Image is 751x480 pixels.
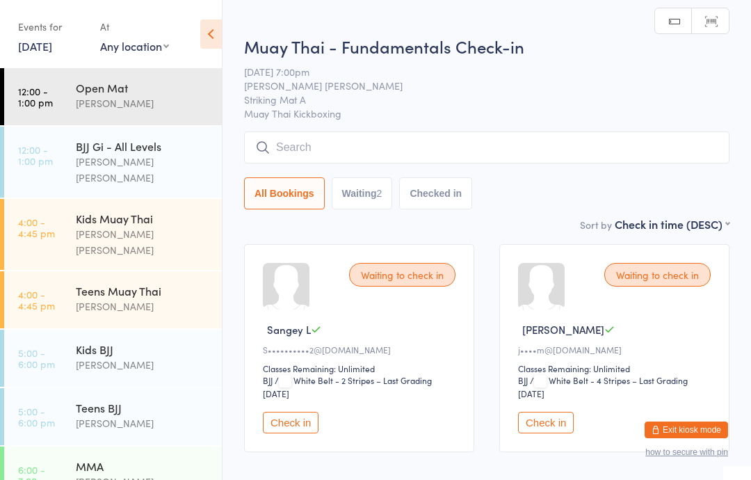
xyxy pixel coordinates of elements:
[18,15,86,38] div: Events for
[332,177,393,209] button: Waiting2
[76,154,210,186] div: [PERSON_NAME] [PERSON_NAME]
[76,400,210,415] div: Teens BJJ
[18,38,52,54] a: [DATE]
[244,131,729,163] input: Search
[377,188,382,199] div: 2
[100,38,169,54] div: Any location
[76,80,210,95] div: Open Mat
[518,374,688,399] span: / White Belt - 4 Stripes – Last Grading [DATE]
[244,79,708,93] span: [PERSON_NAME] [PERSON_NAME]
[4,388,222,445] a: 5:00 -6:00 pmTeens BJJ[PERSON_NAME]
[18,347,55,369] time: 5:00 - 6:00 pm
[244,65,708,79] span: [DATE] 7:00pm
[76,226,210,258] div: [PERSON_NAME] [PERSON_NAME]
[518,412,574,433] button: Check in
[263,344,460,355] div: S••••••••••2@[DOMAIN_NAME]
[100,15,169,38] div: At
[76,342,210,357] div: Kids BJJ
[518,374,528,386] div: BJJ
[522,322,604,337] span: [PERSON_NAME]
[76,298,210,314] div: [PERSON_NAME]
[4,330,222,387] a: 5:00 -6:00 pmKids BJJ[PERSON_NAME]
[76,458,210,474] div: MMA
[244,35,729,58] h2: Muay Thai - Fundamentals Check-in
[76,357,210,373] div: [PERSON_NAME]
[4,127,222,198] a: 12:00 -1:00 pmBJJ Gi - All Levels[PERSON_NAME] [PERSON_NAME]
[349,263,455,287] div: Waiting to check in
[76,95,210,111] div: [PERSON_NAME]
[76,138,210,154] div: BJJ Gi - All Levels
[518,362,715,374] div: Classes Remaining: Unlimited
[4,68,222,125] a: 12:00 -1:00 pmOpen Mat[PERSON_NAME]
[399,177,472,209] button: Checked in
[244,93,708,106] span: Striking Mat A
[76,283,210,298] div: Teens Muay Thai
[76,211,210,226] div: Kids Muay Thai
[18,144,53,166] time: 12:00 - 1:00 pm
[244,106,729,120] span: Muay Thai Kickboxing
[18,406,55,428] time: 5:00 - 6:00 pm
[518,344,715,355] div: j••••m@[DOMAIN_NAME]
[263,412,318,433] button: Check in
[645,422,728,438] button: Exit kiosk mode
[4,199,222,270] a: 4:00 -4:45 pmKids Muay Thai[PERSON_NAME] [PERSON_NAME]
[604,263,711,287] div: Waiting to check in
[615,216,729,232] div: Check in time (DESC)
[4,271,222,328] a: 4:00 -4:45 pmTeens Muay Thai[PERSON_NAME]
[18,289,55,311] time: 4:00 - 4:45 pm
[645,447,728,457] button: how to secure with pin
[580,218,612,232] label: Sort by
[76,415,210,431] div: [PERSON_NAME]
[18,86,53,108] time: 12:00 - 1:00 pm
[263,374,273,386] div: BJJ
[18,216,55,239] time: 4:00 - 4:45 pm
[244,177,325,209] button: All Bookings
[263,362,460,374] div: Classes Remaining: Unlimited
[263,374,432,399] span: / White Belt - 2 Stripes – Last Grading [DATE]
[267,322,311,337] span: Sangey L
